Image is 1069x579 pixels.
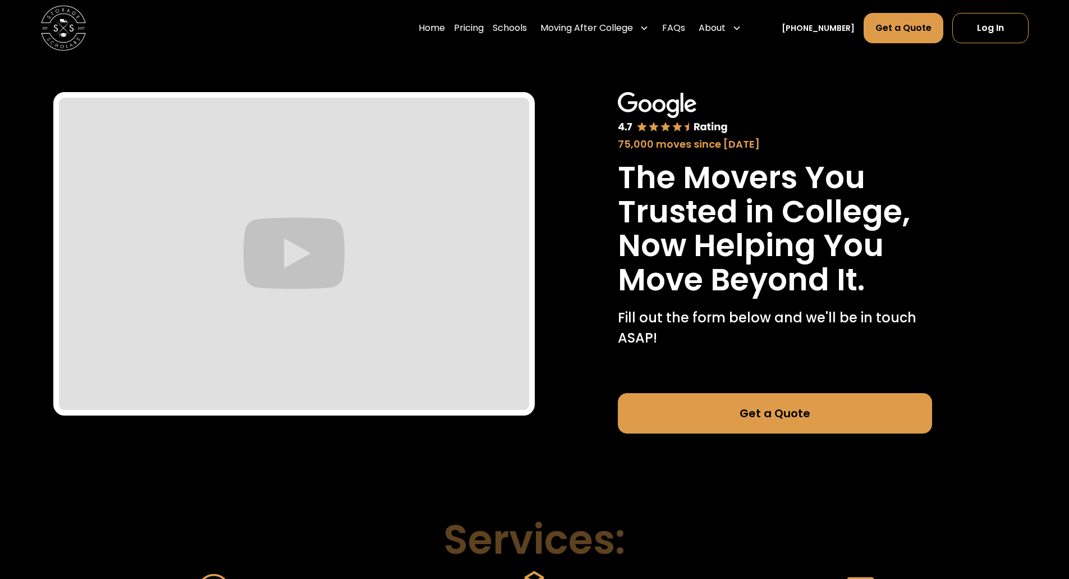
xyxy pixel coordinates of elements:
[540,21,633,35] div: Moving After College
[662,12,685,44] a: FAQs
[41,6,86,51] img: Storage Scholars main logo
[454,12,484,44] a: Pricing
[618,161,932,297] h1: The Movers You Trusted in College, Now Helping You Move Beyond It.
[618,136,932,152] div: 75,000 moves since [DATE]
[699,21,726,35] div: About
[618,393,932,434] a: Get a Quote
[782,22,855,34] a: [PHONE_NUMBER]
[864,13,943,43] a: Get a Quote
[694,12,746,44] div: About
[59,98,529,410] iframe: Graduate Shipping
[618,308,932,348] p: Fill out the form below and we'll be in touch ASAP!
[444,517,626,562] h1: Services:
[536,12,653,44] div: Moving After College
[952,13,1029,43] a: Log In
[493,12,527,44] a: Schools
[618,92,728,134] img: Google 4.7 star rating
[419,12,445,44] a: Home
